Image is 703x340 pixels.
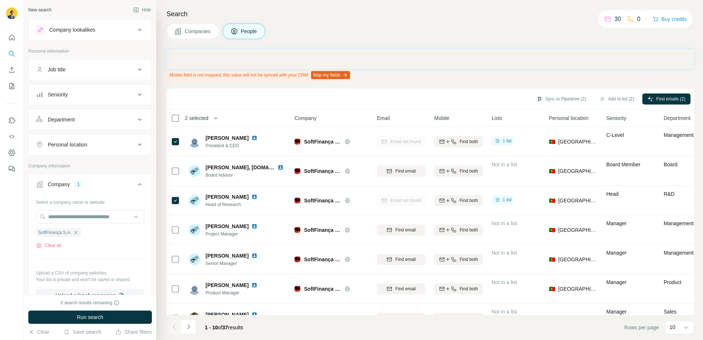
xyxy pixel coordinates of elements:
[460,197,478,204] span: Find both
[295,286,300,292] img: Logo of SoftFinança S.A.
[377,283,425,294] button: Find email
[558,315,597,322] span: [GEOGRAPHIC_DATA]
[38,229,71,236] span: SoftFinança S.A.
[206,231,260,237] span: Project Manager
[656,96,685,102] span: Find emails (2)
[6,114,18,127] button: Use Surfe on LinkedIn
[295,227,300,233] img: Logo of SoftFinança S.A.
[549,226,555,234] span: 🇵🇹
[77,314,103,321] span: Run search
[460,286,478,292] span: Find both
[206,281,249,289] span: [PERSON_NAME]
[642,93,690,105] button: Find emails (2)
[48,141,87,148] div: Personal location
[218,325,222,330] span: of
[606,132,624,138] span: C-Level
[311,71,350,79] button: Map my fields
[558,285,597,293] span: [GEOGRAPHIC_DATA]
[624,324,659,331] span: Rows per page
[492,309,517,315] span: Not in a list
[460,256,478,263] span: Find both
[531,93,591,105] button: Sync to Pipedrive (2)
[304,138,341,145] span: SoftFinança S.A.
[549,138,555,145] span: 🇵🇹
[251,282,257,288] img: LinkedIn logo
[295,114,317,122] span: Company
[606,250,627,256] span: Manager
[189,312,200,324] img: Avatar
[206,172,286,178] span: Board Advisor
[492,220,517,226] span: Not in a list
[6,47,18,60] button: Search
[304,256,341,263] span: SoftFinança S.A.
[28,328,49,336] button: Clear
[167,69,351,81] div: Mobile field is not mapped, this value will not be synced with your CRM
[251,253,257,259] img: LinkedIn logo
[606,162,640,167] span: Board Member
[36,270,144,276] p: Upload a CSV of company websites.
[6,146,18,159] button: Dashboard
[28,311,152,324] button: Run search
[241,28,258,35] span: People
[206,164,294,170] span: [PERSON_NAME], [DOMAIN_NAME]
[206,252,249,259] span: [PERSON_NAME]
[395,227,415,233] span: Find email
[637,15,640,24] p: 0
[189,254,200,265] img: Avatar
[395,256,415,263] span: Find email
[251,194,257,200] img: LinkedIn logo
[206,223,249,230] span: [PERSON_NAME]
[492,114,502,122] span: Lists
[6,79,18,93] button: My lists
[664,220,694,226] span: Management
[185,114,208,122] span: 2 selected
[304,226,341,234] span: SoftFinança S.A.
[558,226,597,234] span: [GEOGRAPHIC_DATA]
[558,256,597,263] span: [GEOGRAPHIC_DATA]
[377,224,425,235] button: Find email
[664,114,690,122] span: Department
[295,256,300,262] img: Logo of SoftFinança S.A.
[304,197,341,204] span: SoftFinança S.A.
[549,114,588,122] span: Personal location
[28,163,152,169] p: Company information
[6,31,18,44] button: Quick start
[167,9,694,19] h4: Search
[189,165,200,177] img: Avatar
[434,313,483,324] button: Find both
[6,63,18,77] button: Enrich CSV
[549,256,555,263] span: 🇵🇹
[29,176,151,196] button: Company1
[61,300,120,306] div: 0 search results remaining
[28,7,51,13] div: New search
[377,313,425,324] button: Find email
[558,138,597,145] span: [GEOGRAPHIC_DATA]
[206,193,249,201] span: [PERSON_NAME]
[74,181,83,188] div: 1
[48,116,75,123] div: Department
[377,254,425,265] button: Find email
[251,223,257,229] img: LinkedIn logo
[206,142,260,149] span: President & CEO
[295,198,300,203] img: Logo of SoftFinança S.A.
[36,196,144,206] div: Select a company name or website
[278,164,283,170] img: LinkedIn logo
[664,162,677,167] span: Board
[492,250,517,256] span: Not in a list
[606,279,627,285] span: Manager
[434,283,483,294] button: Find both
[434,114,449,122] span: Mobile
[664,250,694,256] span: Management
[460,227,478,233] span: Find both
[6,130,18,143] button: Use Surfe API
[606,191,618,197] span: Head
[28,48,152,54] p: Personal information
[115,328,152,336] button: Share filters
[549,167,555,175] span: 🇵🇹
[181,319,196,334] button: Navigate to next page
[189,136,200,148] img: Avatar
[6,7,18,19] img: Avatar
[36,276,144,283] p: Your list is private and won't be saved or shared.
[205,325,243,330] span: results
[189,283,200,295] img: Avatar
